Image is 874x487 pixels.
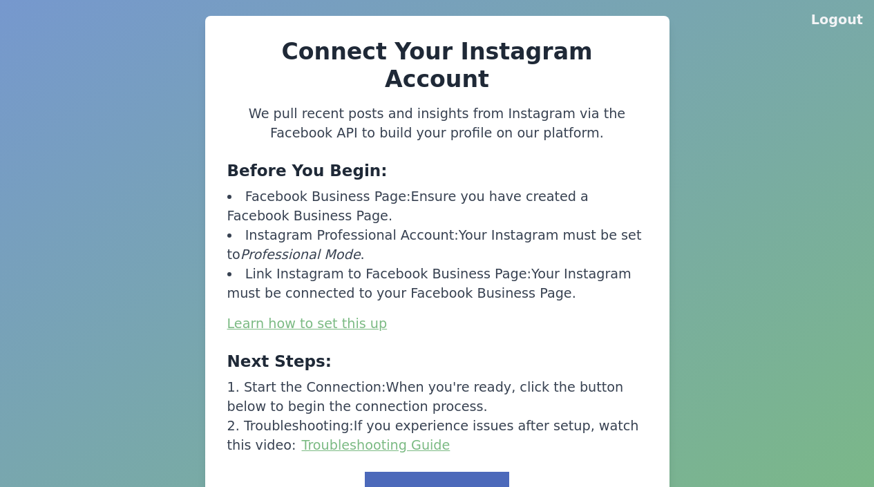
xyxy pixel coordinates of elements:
p: We pull recent posts and insights from Instagram via the Facebook API to build your profile on ou... [227,104,647,143]
span: Professional Mode [240,247,361,262]
span: Instagram Professional Account: [245,227,459,243]
span: Facebook Business Page: [245,189,411,204]
h2: Connect Your Instagram Account [227,38,647,93]
a: Learn how to set this up [227,316,388,332]
span: Troubleshooting: [244,418,354,434]
h3: Next Steps: [227,350,647,372]
li: When you're ready, click the button below to begin the connection process. [227,378,647,417]
button: Logout [811,10,863,30]
span: Start the Connection: [244,379,386,395]
span: Link Instagram to Facebook Business Page: [245,266,531,282]
li: Your Instagram must be set to . [227,226,647,265]
li: If you experience issues after setup, watch this video: [227,417,647,455]
a: Troubleshooting Guide [302,437,450,453]
li: Ensure you have created a Facebook Business Page. [227,187,647,226]
h3: Before You Begin: [227,160,647,182]
li: Your Instagram must be connected to your Facebook Business Page. [227,265,647,303]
